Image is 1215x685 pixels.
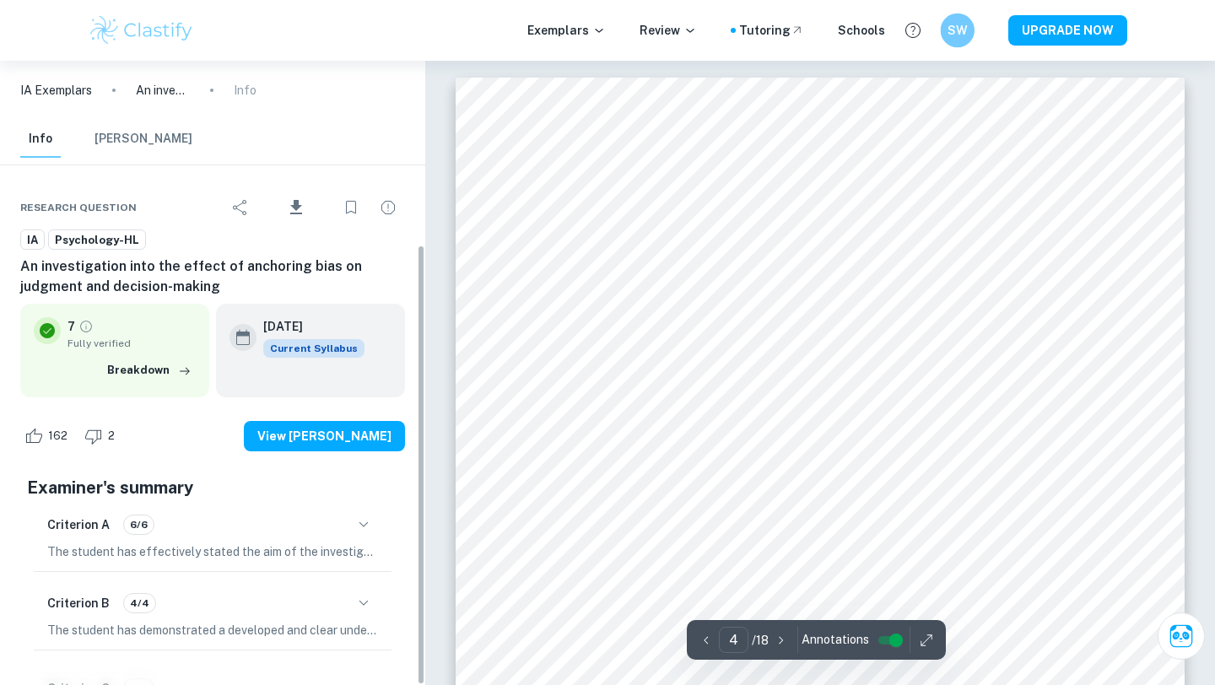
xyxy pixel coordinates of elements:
[941,13,975,47] button: SW
[752,631,769,650] p: / 18
[124,596,155,611] span: 4/4
[20,229,45,251] a: IA
[47,594,110,612] h6: Criterion B
[47,542,378,561] p: The student has effectively stated the aim of the investigation, providing a clear and concise ex...
[261,186,331,229] div: Download
[124,517,154,532] span: 6/6
[88,13,195,47] img: Clastify logo
[640,21,697,40] p: Review
[1158,612,1205,660] button: Ask Clai
[527,21,606,40] p: Exemplars
[49,232,145,249] span: Psychology-HL
[48,229,146,251] a: Psychology-HL
[899,16,927,45] button: Help and Feedback
[263,339,364,358] span: Current Syllabus
[27,475,398,500] h5: Examiner's summary
[838,21,885,40] a: Schools
[103,358,196,383] button: Breakdown
[67,317,75,336] p: 7
[20,256,405,297] h6: An investigation into the effect of anchoring bias on judgment and decision-making
[948,21,967,40] h6: SW
[224,191,257,224] div: Share
[371,191,405,224] div: Report issue
[244,421,405,451] button: View [PERSON_NAME]
[263,339,364,358] div: This exemplar is based on the current syllabus. Feel free to refer to it for inspiration/ideas wh...
[136,81,190,100] p: An investigation into the effect of anchoring bias on judgment and decision-making
[99,428,124,445] span: 2
[80,423,124,450] div: Dislike
[21,232,44,249] span: IA
[1008,15,1127,46] button: UPGRADE NOW
[78,319,94,334] a: Grade fully verified
[67,336,196,351] span: Fully verified
[20,121,61,158] button: Info
[39,428,77,445] span: 162
[234,81,256,100] p: Info
[47,621,378,639] p: The student has demonstrated a developed and clear understanding of the research design, explaini...
[94,121,192,158] button: [PERSON_NAME]
[739,21,804,40] a: Tutoring
[263,317,351,336] h6: [DATE]
[802,631,869,649] span: Annotations
[20,81,92,100] a: IA Exemplars
[20,423,77,450] div: Like
[47,515,110,534] h6: Criterion A
[334,191,368,224] div: Bookmark
[20,200,137,215] span: Research question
